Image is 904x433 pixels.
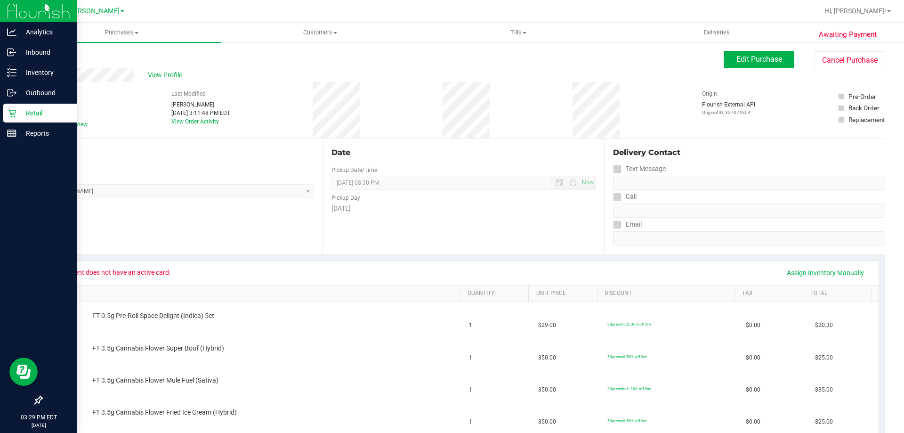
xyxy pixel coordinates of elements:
[815,321,833,330] span: $20.30
[7,88,16,98] inline-svg: Outbound
[607,418,647,423] span: 50premall: 50% off line
[16,47,73,58] p: Inbound
[702,90,717,98] label: Origin
[736,55,782,64] span: Edit Purchase
[221,23,419,42] a: Customers
[618,23,816,42] a: Deliveries
[702,109,755,116] p: Original ID: 327074304
[9,358,38,386] iframe: Resource center
[419,23,617,42] a: Tills
[171,100,230,109] div: [PERSON_NAME]
[613,190,637,204] label: Call
[7,68,16,77] inline-svg: Inventory
[605,290,731,297] a: Discount
[68,7,120,15] span: [PERSON_NAME]
[819,29,877,40] span: Awaiting Payment
[7,48,16,57] inline-svg: Inbound
[613,176,885,190] input: Format: (999) 999-9999
[702,100,755,116] div: Flourish External API
[781,265,870,281] a: Assign Inventory Manually
[92,344,224,353] span: FT 3.5g Cannabis Flower Super Boof (Hybrid)
[848,103,880,113] div: Back Order
[4,422,73,429] p: [DATE]
[41,147,314,158] div: Location
[4,413,73,422] p: 03:29 PM EDT
[92,408,237,417] span: FT 3.5g Cannabis Flower Fried Ice Cream (Hybrid)
[469,321,472,330] span: 1
[613,204,885,218] input: Format: (999) 999-9999
[538,385,556,394] span: $50.00
[16,87,73,98] p: Outbound
[171,109,230,117] div: [DATE] 3:11:48 PM EDT
[724,51,794,68] button: Edit Purchase
[16,26,73,38] p: Analytics
[742,290,799,297] a: Tax
[848,115,885,124] div: Replacement
[7,108,16,118] inline-svg: Retail
[613,147,885,158] div: Delivery Contact
[538,321,556,330] span: $29.00
[331,166,377,174] label: Pickup Date/Time
[468,290,525,297] a: Quantity
[538,417,556,426] span: $50.00
[746,385,760,394] span: $0.00
[420,28,617,37] span: Tills
[607,322,651,327] span: 30preroll5ct: 30% off line
[810,290,868,297] a: Total
[221,28,419,37] span: Customers
[691,28,743,37] span: Deliveries
[613,162,666,176] label: Text Message
[57,265,177,280] span: Patient does not have an active card.
[607,386,651,391] span: 30premfire1: 30% off line
[23,28,221,37] span: Purchases
[148,70,186,80] span: View Profile
[331,204,595,213] div: [DATE]
[469,353,472,362] span: 1
[746,417,760,426] span: $0.00
[538,353,556,362] span: $50.00
[815,353,833,362] span: $25.00
[16,128,73,139] p: Reports
[171,118,219,125] a: View Order Activity
[469,417,472,426] span: 1
[16,107,73,119] p: Retail
[825,7,886,15] span: Hi, [PERSON_NAME]!
[331,147,595,158] div: Date
[23,23,221,42] a: Purchases
[7,129,16,138] inline-svg: Reports
[613,218,642,231] label: Email
[746,353,760,362] span: $0.00
[56,290,456,297] a: SKU
[92,311,214,320] span: FT 0.5g Pre-Roll Space Delight (Indica) 5ct
[815,385,833,394] span: $35.00
[469,385,472,394] span: 1
[815,51,885,69] button: Cancel Purchase
[848,92,876,101] div: Pre-Order
[171,90,206,98] label: Last Modified
[16,67,73,78] p: Inventory
[92,376,218,385] span: FT 3.5g Cannabis Flower Mule Fuel (Sativa)
[607,354,647,359] span: 50premall: 50% off line
[331,194,360,202] label: Pickup Day
[746,321,760,330] span: $0.00
[536,290,594,297] a: Unit Price
[815,417,833,426] span: $25.00
[7,27,16,37] inline-svg: Analytics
